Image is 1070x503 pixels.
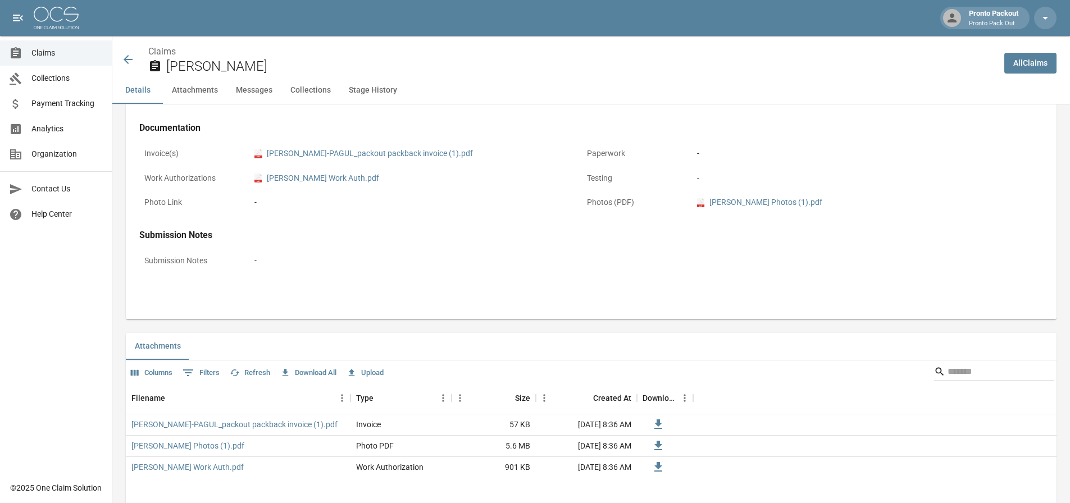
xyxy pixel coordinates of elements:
div: Download [637,382,693,414]
span: Organization [31,148,103,160]
div: Type [356,382,374,414]
div: Search [934,363,1054,383]
div: Photo PDF [356,440,394,451]
div: - [697,172,1006,184]
button: Collections [281,77,340,104]
div: - [254,196,257,208]
button: Upload [344,364,386,382]
button: Show filters [180,364,222,382]
button: Attachments [126,333,190,360]
div: [DATE] 8:36 AM [536,457,637,478]
div: 901 KB [452,457,536,478]
button: open drawer [7,7,29,29]
button: Menu [676,390,693,406]
h2: [PERSON_NAME] [166,58,995,75]
button: Messages [227,77,281,104]
button: Details [112,77,163,104]
div: - [697,148,1006,159]
button: Menu [452,390,468,406]
p: Paperwork [582,143,683,164]
button: Stage History [340,77,406,104]
div: related-list tabs [126,333,1057,360]
div: © 2025 One Claim Solution [10,482,102,493]
button: Download All [277,364,339,382]
a: Claims [148,46,176,57]
button: Attachments [163,77,227,104]
button: Menu [435,390,452,406]
img: ocs-logo-white-transparent.png [34,7,79,29]
nav: breadcrumb [148,45,995,58]
a: pdf[PERSON_NAME] Work Auth.pdf [254,172,379,184]
span: Contact Us [31,183,103,195]
div: Filename [131,382,165,414]
div: Invoice [356,419,381,430]
div: Download [643,382,676,414]
div: anchor tabs [112,77,1070,104]
button: Menu [334,390,350,406]
p: Invoice(s) [139,143,240,164]
p: Work Authorizations [139,167,240,189]
div: Size [452,382,536,414]
div: Size [515,382,530,414]
div: 57 KB [452,414,536,436]
a: [PERSON_NAME] Work Auth.pdf [131,461,244,473]
span: Analytics [31,123,103,135]
div: Type [350,382,452,414]
a: pdf[PERSON_NAME] Photos (1).pdf [697,196,822,208]
div: Work Authorization [356,461,424,473]
button: Select columns [128,364,175,382]
div: Created At [536,382,637,414]
h4: Submission Notes [139,230,1011,241]
h4: Documentation [139,122,1011,134]
a: [PERSON_NAME] Photos (1).pdf [131,440,244,451]
p: Photos (PDF) [582,191,683,213]
button: Menu [536,390,553,406]
span: Collections [31,72,103,84]
span: Payment Tracking [31,98,103,109]
div: Pronto Packout [964,8,1023,28]
span: Claims [31,47,103,59]
p: Testing [582,167,683,189]
div: [DATE] 8:36 AM [536,414,637,436]
p: Submission Notes [139,250,240,272]
a: AllClaims [1004,53,1057,74]
p: Photo Link [139,191,240,213]
a: [PERSON_NAME]-PAGUL_packout packback invoice (1).pdf [131,419,338,430]
div: Created At [593,382,631,414]
div: 5.6 MB [452,436,536,457]
div: [DATE] 8:36 AM [536,436,637,457]
p: Pronto Pack Out [969,19,1018,29]
div: Filename [126,382,350,414]
button: Refresh [227,364,273,382]
a: pdf[PERSON_NAME]-PAGUL_packout packback invoice (1).pdf [254,148,473,159]
span: Help Center [31,208,103,220]
div: - [254,255,257,267]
